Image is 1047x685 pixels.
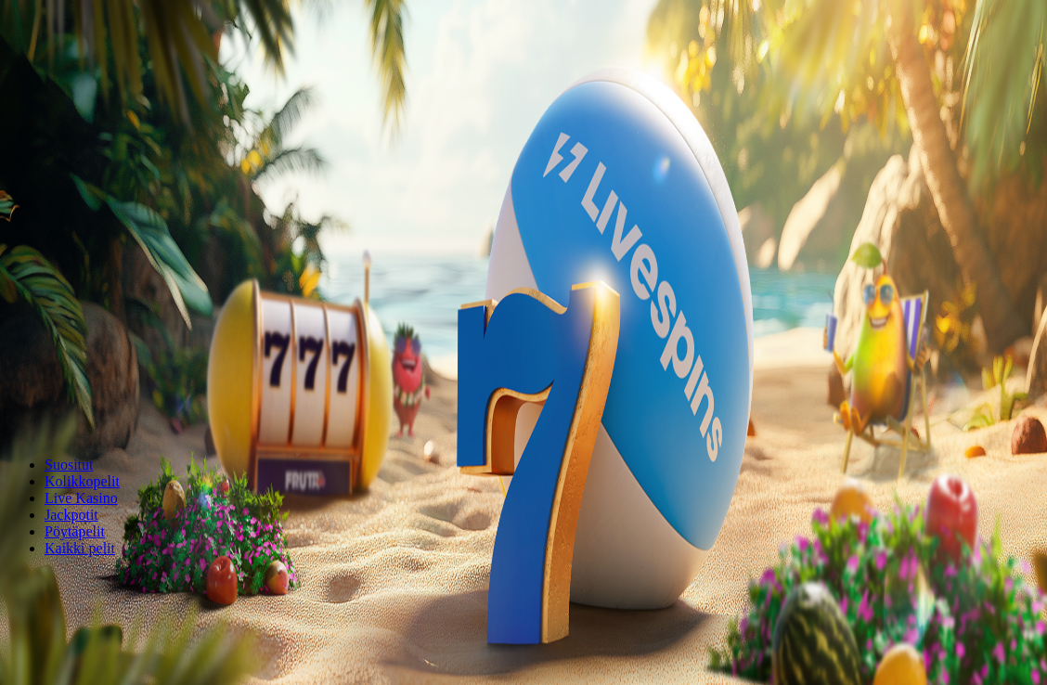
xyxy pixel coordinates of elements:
[45,523,105,539] span: Pöytäpelit
[7,425,1040,591] header: Lobby
[45,540,115,556] span: Kaikki pelit
[45,490,118,506] a: Live Kasino
[45,473,120,489] a: Kolikkopelit
[45,507,98,523] a: Jackpotit
[7,425,1040,557] nav: Lobby
[45,457,93,472] a: Suositut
